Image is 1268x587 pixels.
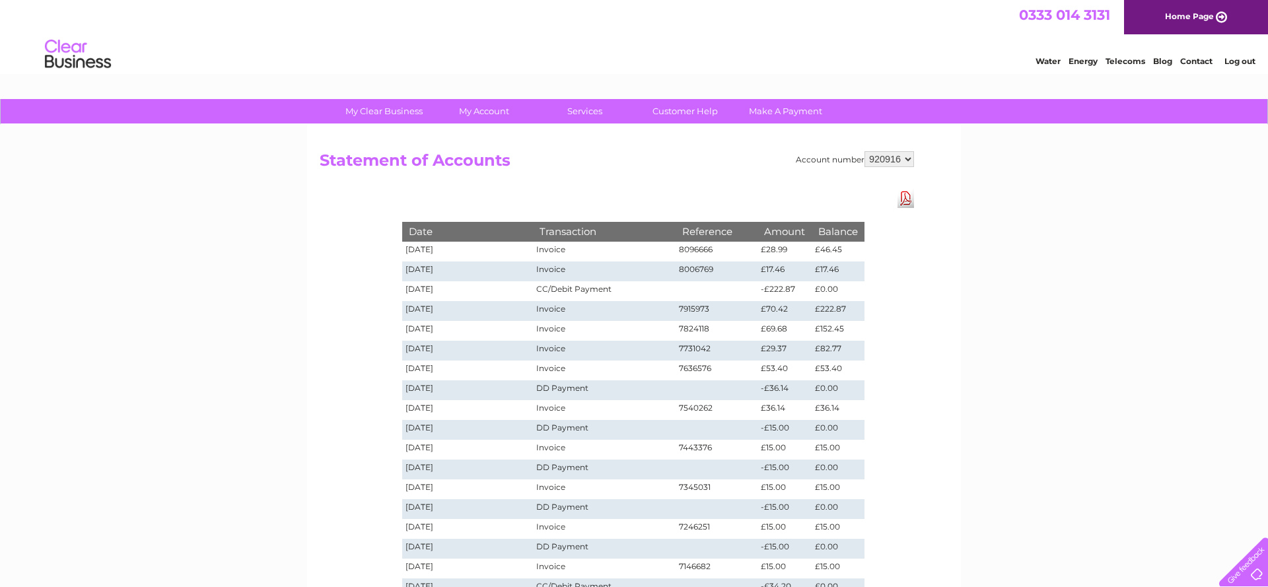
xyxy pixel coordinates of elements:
td: DD Payment [533,420,676,440]
td: 7731042 [676,341,757,361]
td: £15.00 [812,519,864,539]
td: £15.00 [757,519,812,539]
td: -£15.00 [757,460,812,479]
td: [DATE] [402,440,533,460]
td: £152.45 [812,321,864,341]
td: £29.37 [757,341,812,361]
a: Download Pdf [898,189,914,208]
td: £15.00 [812,559,864,578]
td: £15.00 [757,479,812,499]
h2: Statement of Accounts [320,151,914,176]
td: 8006769 [676,261,757,281]
td: [DATE] [402,420,533,440]
th: Transaction [533,222,676,241]
td: Invoice [533,341,676,361]
div: Account number [796,151,914,167]
td: [DATE] [402,559,533,578]
td: [DATE] [402,479,533,499]
td: [DATE] [402,301,533,321]
td: Invoice [533,261,676,281]
td: Invoice [533,301,676,321]
td: -£15.00 [757,420,812,440]
td: [DATE] [402,321,533,341]
td: Invoice [533,519,676,539]
td: £15.00 [757,440,812,460]
td: 7540262 [676,400,757,420]
a: My Clear Business [330,99,439,123]
td: [DATE] [402,380,533,400]
a: Customer Help [631,99,740,123]
a: Make A Payment [731,99,840,123]
td: -£15.00 [757,539,812,559]
td: -£222.87 [757,281,812,301]
td: £15.00 [812,440,864,460]
td: Invoice [533,321,676,341]
th: Balance [812,222,864,241]
td: DD Payment [533,380,676,400]
td: £17.46 [757,261,812,281]
td: Invoice [533,559,676,578]
td: Invoice [533,440,676,460]
td: DD Payment [533,499,676,519]
a: 0333 014 3131 [1019,7,1110,23]
a: Water [1036,56,1061,66]
img: logo.png [44,34,112,75]
td: £222.87 [812,301,864,321]
td: £0.00 [812,539,864,559]
td: £15.00 [757,559,812,578]
td: 7345031 [676,479,757,499]
td: CC/Debit Payment [533,281,676,301]
td: £0.00 [812,281,864,301]
td: Invoice [533,361,676,380]
a: Log out [1224,56,1255,66]
td: £28.99 [757,242,812,261]
td: 8096666 [676,242,757,261]
td: [DATE] [402,281,533,301]
td: [DATE] [402,341,533,361]
td: -£36.14 [757,380,812,400]
td: £15.00 [812,479,864,499]
a: Contact [1180,56,1213,66]
td: £70.42 [757,301,812,321]
td: Invoice [533,242,676,261]
td: £82.77 [812,341,864,361]
td: 7146682 [676,559,757,578]
td: £0.00 [812,420,864,440]
td: [DATE] [402,460,533,479]
td: 7915973 [676,301,757,321]
td: £53.40 [757,361,812,380]
td: [DATE] [402,499,533,519]
td: [DATE] [402,361,533,380]
td: [DATE] [402,261,533,281]
th: Amount [757,222,812,241]
th: Reference [676,222,757,241]
a: Energy [1069,56,1098,66]
div: Clear Business is a trading name of Verastar Limited (registered in [GEOGRAPHIC_DATA] No. 3667643... [323,7,947,64]
a: My Account [430,99,539,123]
td: £36.14 [757,400,812,420]
a: Services [530,99,639,123]
a: Blog [1153,56,1172,66]
td: -£15.00 [757,499,812,519]
td: Invoice [533,400,676,420]
td: [DATE] [402,519,533,539]
th: Date [402,222,533,241]
td: £46.45 [812,242,864,261]
td: [DATE] [402,400,533,420]
td: £36.14 [812,400,864,420]
td: 7824118 [676,321,757,341]
td: £0.00 [812,460,864,479]
td: £53.40 [812,361,864,380]
a: Telecoms [1106,56,1145,66]
td: 7443376 [676,440,757,460]
td: [DATE] [402,539,533,559]
td: [DATE] [402,242,533,261]
td: £0.00 [812,499,864,519]
td: £17.46 [812,261,864,281]
td: £69.68 [757,321,812,341]
td: £0.00 [812,380,864,400]
td: 7246251 [676,519,757,539]
td: Invoice [533,479,676,499]
td: 7636576 [676,361,757,380]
